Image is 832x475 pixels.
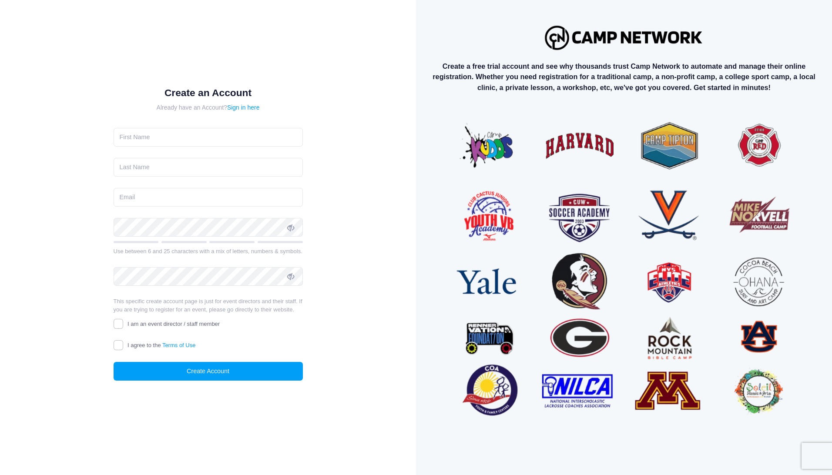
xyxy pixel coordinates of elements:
[423,61,825,93] p: Create a free trial account and see why thousands trust Camp Network to automate and manage their...
[127,342,195,348] span: I agree to the
[114,362,303,381] button: Create Account
[541,21,707,54] img: Logo
[127,321,220,327] span: I am an event director / staff member
[114,340,124,350] input: I agree to theTerms of Use
[114,158,303,177] input: Last Name
[114,87,303,99] h1: Create an Account
[162,342,196,348] a: Terms of Use
[227,104,260,111] a: Sign in here
[114,297,303,314] p: This specific create account page is just for event directors and their staff. If you are trying ...
[114,128,303,147] input: First Name
[114,188,303,207] input: Email
[114,247,303,256] div: Use between 6 and 25 characters with a mix of letters, numbers & symbols.
[114,103,303,112] div: Already have an Account?
[114,319,124,329] input: I am an event director / staff member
